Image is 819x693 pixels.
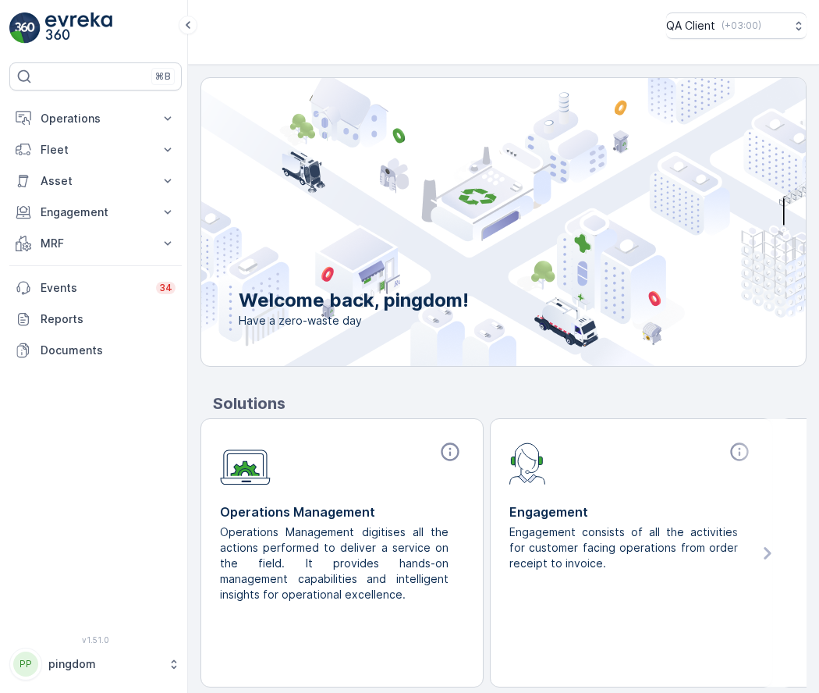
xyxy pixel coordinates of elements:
p: Documents [41,343,175,358]
button: Fleet [9,134,182,165]
button: MRF [9,228,182,259]
button: QA Client(+03:00) [666,12,807,39]
a: Events34 [9,272,182,304]
p: ( +03:00 ) [721,20,761,32]
a: Reports [9,304,182,335]
img: city illustration [131,78,806,366]
img: module-icon [509,441,546,485]
img: logo_light-DOdMpM7g.png [45,12,112,44]
p: pingdom [48,656,160,672]
button: Asset [9,165,182,197]
p: MRF [41,236,151,251]
p: Engagement consists of all the activities for customer facing operations from order receipt to in... [509,524,741,571]
span: Have a zero-waste day [239,313,469,329]
p: Operations Management [220,503,464,521]
p: Reports [41,311,175,327]
img: module-icon [220,441,271,485]
p: Events [41,280,147,296]
div: PP [13,652,38,677]
p: Operations Management digitises all the actions performed to deliver a service on the field. It p... [220,524,452,602]
p: Fleet [41,142,151,158]
p: Engagement [41,204,151,220]
span: v 1.51.0 [9,635,182,645]
p: Engagement [509,503,753,521]
button: Operations [9,103,182,134]
img: logo [9,12,41,44]
p: Welcome back, pingdom! [239,288,469,313]
p: 34 [159,282,172,294]
p: Solutions [213,392,807,415]
p: ⌘B [155,70,171,83]
a: Documents [9,335,182,366]
button: Engagement [9,197,182,228]
p: Operations [41,111,151,126]
p: QA Client [666,18,715,34]
button: PPpingdom [9,648,182,681]
p: Asset [41,173,151,189]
